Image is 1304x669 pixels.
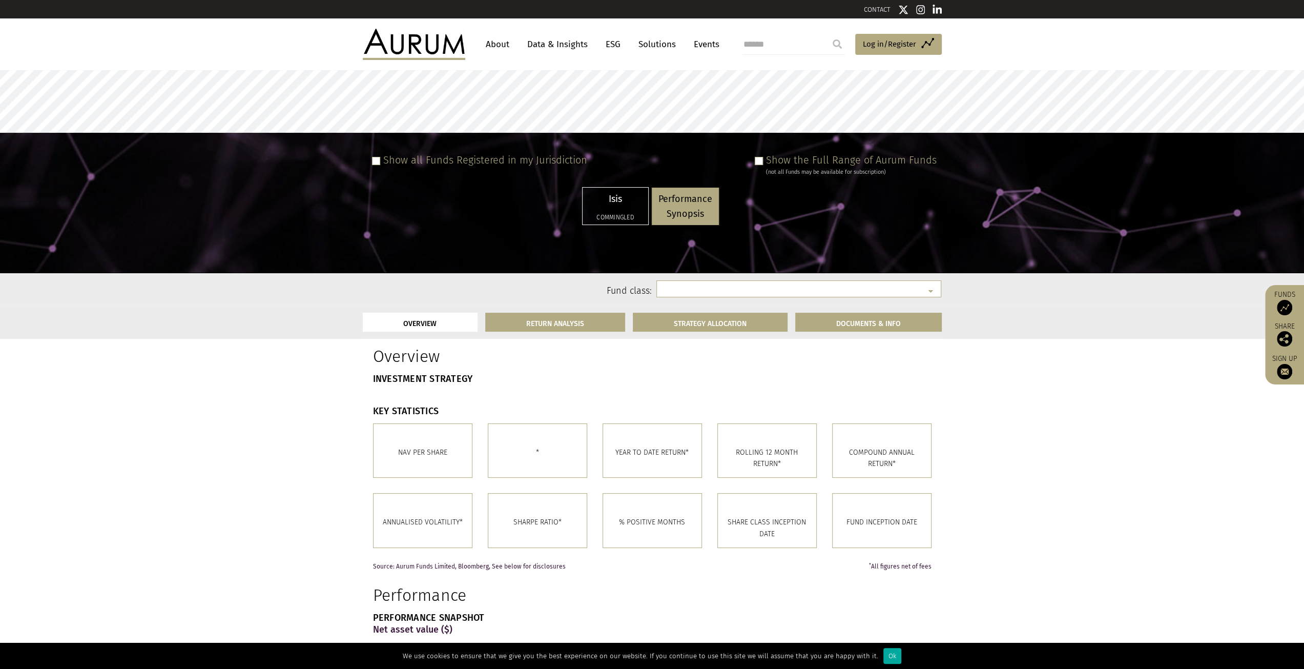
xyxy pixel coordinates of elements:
[633,313,788,332] a: STRATEGY ALLOCATION
[373,585,645,605] h1: Performance
[766,168,937,177] div: (not all Funds may be available for subscription)
[589,214,641,220] h5: Commingled
[381,517,464,528] p: ANNUALISED VOLATILITY*
[383,154,587,166] label: Show all Funds Registered in my Jurisdiction
[1277,300,1292,315] img: Access Funds
[726,447,809,470] p: ROLLING 12 MONTH RETURN*
[916,5,925,15] img: Instagram icon
[485,313,625,332] a: RETURN ANALYSIS
[933,5,942,15] img: Linkedin icon
[864,6,891,13] a: CONTACT
[1277,331,1292,347] img: Share this post
[827,34,847,54] input: Submit
[795,313,942,332] a: DOCUMENTS & INFO
[363,29,465,59] img: Aurum
[589,192,641,207] p: Isis
[863,38,916,50] span: Log in/Register
[1270,290,1299,315] a: Funds
[496,517,579,528] p: SHARPE RATIO*
[611,517,694,528] p: % POSITIVE MONTHS
[1277,364,1292,379] img: Sign up to our newsletter
[869,563,932,570] span: All figures net of fees
[883,648,901,664] div: Ok
[766,154,937,166] label: Show the Full Range of Aurum Funds
[373,373,473,384] strong: INVESTMENT STRATEGY
[898,5,908,15] img: Twitter icon
[633,35,681,54] a: Solutions
[855,34,942,55] a: Log in/Register
[373,406,439,417] strong: KEY STATISTICS
[373,347,645,366] h1: Overview
[611,447,694,458] p: YEAR TO DATE RETURN*
[1270,354,1299,379] a: Sign up
[689,35,719,54] a: Events
[840,517,923,528] p: FUND INCEPTION DATE
[462,285,652,298] label: Fund class:
[381,447,464,458] p: Nav per share
[1270,323,1299,347] div: Share
[373,624,452,635] strong: Net asset value ($)
[726,517,809,540] p: SHARE CLASS INCEPTION DATE
[840,447,923,470] p: COMPOUND ANNUAL RETURN*
[658,192,712,221] p: Performance Synopsis
[481,35,514,54] a: About
[373,612,485,623] strong: PERFORMANCE SNAPSHOT
[522,35,593,54] a: Data & Insights
[373,563,566,570] span: Source: Aurum Funds Limited, Bloomberg, See below for disclosures
[601,35,626,54] a: ESG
